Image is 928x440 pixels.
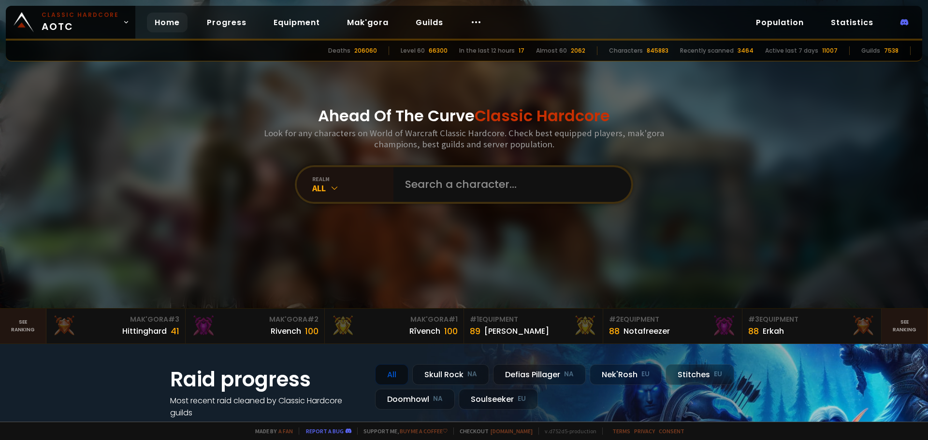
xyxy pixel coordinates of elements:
[306,427,344,435] a: Report a bug
[748,314,759,324] span: # 3
[467,369,477,379] small: NA
[464,309,603,343] a: #1Equipment89[PERSON_NAME]
[328,46,350,55] div: Deaths
[647,46,668,55] div: 845883
[278,427,293,435] a: a fan
[609,46,643,55] div: Characters
[459,389,538,410] div: Soulseeker
[641,369,650,379] small: EU
[354,46,377,55] div: 206060
[375,389,455,410] div: Doomhowl
[634,427,655,435] a: Privacy
[122,325,167,337] div: Hittinghard
[571,46,585,55] div: 2062
[493,364,586,385] div: Defias Pillager
[609,314,736,325] div: Equipment
[470,314,479,324] span: # 1
[52,314,179,325] div: Mak'Gora
[666,364,734,385] div: Stitches
[305,325,319,338] div: 100
[484,325,549,337] div: [PERSON_NAME]
[519,46,524,55] div: 17
[199,13,254,32] a: Progress
[312,175,393,183] div: realm
[42,11,119,34] span: AOTC
[609,314,620,324] span: # 2
[409,325,440,337] div: Rîvench
[823,13,881,32] a: Statistics
[260,128,668,150] h3: Look for any characters on World of Warcraft Classic Hardcore. Check best equipped players, mak'g...
[168,314,179,324] span: # 3
[609,325,620,338] div: 88
[459,46,515,55] div: In the last 12 hours
[408,13,451,32] a: Guilds
[170,395,363,419] h4: Most recent raid cleaned by Classic Hardcore guilds
[444,325,458,338] div: 100
[433,394,443,404] small: NA
[312,183,393,194] div: All
[590,364,662,385] div: Nek'Rosh
[249,427,293,435] span: Made by
[763,325,784,337] div: Erkah
[401,46,425,55] div: Level 60
[603,309,742,343] a: #2Equipment88Notafreezer
[680,46,734,55] div: Recently scanned
[357,427,448,435] span: Support me,
[564,369,574,379] small: NA
[318,104,610,128] h1: Ahead Of The Curve
[325,309,464,343] a: Mak'Gora#1Rîvench100
[271,325,301,337] div: Rivench
[170,364,363,395] h1: Raid progress
[470,325,480,338] div: 89
[412,364,489,385] div: Skull Rock
[822,46,838,55] div: 11007
[375,364,408,385] div: All
[339,13,396,32] a: Mak'gora
[331,314,458,325] div: Mak'Gora
[538,427,596,435] span: v. d752d5 - production
[518,394,526,404] small: EU
[714,369,722,379] small: EU
[6,6,135,39] a: Classic HardcoreAOTC
[307,314,319,324] span: # 2
[765,46,818,55] div: Active last 7 days
[612,427,630,435] a: Terms
[623,325,670,337] div: Notafreezer
[491,427,533,435] a: [DOMAIN_NAME]
[882,309,928,343] a: Seeranking
[536,46,567,55] div: Almost 60
[884,46,899,55] div: 7538
[748,325,759,338] div: 88
[475,105,610,127] span: Classic Hardcore
[170,419,233,430] a: See all progress
[861,46,880,55] div: Guilds
[453,427,533,435] span: Checkout
[42,11,119,19] small: Classic Hardcore
[191,314,319,325] div: Mak'Gora
[738,46,754,55] div: 3464
[470,314,597,325] div: Equipment
[429,46,448,55] div: 66300
[449,314,458,324] span: # 1
[400,427,448,435] a: Buy me a coffee
[748,314,875,325] div: Equipment
[186,309,325,343] a: Mak'Gora#2Rivench100
[147,13,188,32] a: Home
[171,325,179,338] div: 41
[659,427,684,435] a: Consent
[399,167,620,202] input: Search a character...
[748,13,812,32] a: Population
[46,309,186,343] a: Mak'Gora#3Hittinghard41
[266,13,328,32] a: Equipment
[742,309,882,343] a: #3Equipment88Erkah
